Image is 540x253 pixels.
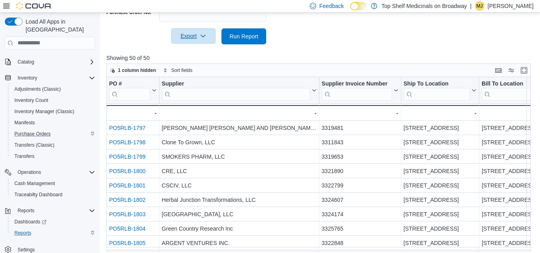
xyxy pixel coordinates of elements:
[109,125,145,131] a: PO5RLB-1797
[14,206,95,215] span: Reports
[18,59,34,65] span: Catalog
[109,168,145,174] a: PO5RLB-1800
[109,80,150,88] div: PO #
[162,137,317,147] div: Clone To Grown, LLC
[109,182,145,189] a: PO5RLB-1801
[11,217,50,227] a: Dashboards
[162,80,310,88] div: Supplier
[488,1,534,11] p: [PERSON_NAME]
[109,225,145,232] a: PO5RLB-1804
[8,139,98,151] button: Transfers (Classic)
[14,86,61,92] span: Adjustments (Classic)
[162,195,317,205] div: Herbal Junction Transformations, LLC
[8,117,98,128] button: Manifests
[322,80,399,100] button: Supplier Invoice Number
[8,128,98,139] button: Purchase Orders
[14,57,37,67] button: Catalog
[14,180,55,187] span: Cash Management
[404,195,477,205] div: [STREET_ADDRESS]
[11,179,58,188] a: Cash Management
[14,73,40,83] button: Inventory
[11,96,95,105] span: Inventory Count
[470,1,472,11] p: |
[171,67,192,74] span: Sort fields
[162,238,317,248] div: ARGENT VENTURES INC.
[322,152,399,161] div: 3319653
[11,84,64,94] a: Adjustments (Classic)
[118,67,156,74] span: 1 column hidden
[322,137,399,147] div: 3311843
[160,66,195,75] button: Sort fields
[322,80,392,100] div: Supplier Invoice Number
[8,216,98,227] a: Dashboards
[8,227,98,239] button: Reports
[107,66,159,75] button: 1 column hidden
[2,56,98,68] button: Catalog
[18,75,37,81] span: Inventory
[14,97,48,104] span: Inventory Count
[322,209,399,219] div: 3324174
[162,108,317,118] div: -
[22,18,95,34] span: Load All Apps in [GEOGRAPHIC_DATA]
[476,1,483,11] span: MJ
[404,166,477,176] div: [STREET_ADDRESS]
[14,167,44,177] button: Operations
[404,137,477,147] div: [STREET_ADDRESS]
[11,228,95,238] span: Reports
[404,80,470,88] div: Ship To Location
[11,107,95,116] span: Inventory Manager (Classic)
[404,224,477,233] div: [STREET_ADDRESS]
[322,80,392,88] div: Supplier Invoice Number
[350,10,351,11] span: Dark Mode
[11,129,95,139] span: Purchase Orders
[109,108,157,118] div: -
[14,191,62,198] span: Traceabilty Dashboard
[11,118,38,127] a: Manifests
[14,131,51,137] span: Purchase Orders
[11,217,95,227] span: Dashboards
[14,230,31,236] span: Reports
[11,118,95,127] span: Manifests
[519,66,529,75] button: Enter fullscreen
[176,28,211,44] span: Export
[14,219,46,225] span: Dashboards
[11,151,38,161] a: Transfers
[404,152,477,161] div: [STREET_ADDRESS]
[162,181,317,190] div: CSCIV, LLC
[162,123,317,133] div: [PERSON_NAME] [PERSON_NAME] AND [PERSON_NAME] MT [PERSON_NAME]
[109,240,145,246] a: PO5RLB-1805
[14,57,95,67] span: Catalog
[14,153,34,159] span: Transfers
[404,209,477,219] div: [STREET_ADDRESS]
[11,107,78,116] a: Inventory Manager (Classic)
[109,80,150,100] div: PO # URL
[14,206,38,215] button: Reports
[8,178,98,189] button: Cash Management
[2,205,98,216] button: Reports
[11,190,95,199] span: Traceabilty Dashboard
[11,179,95,188] span: Cash Management
[162,224,317,233] div: Green Country Research Inc
[109,211,145,217] a: PO5RLB-1803
[109,153,145,160] a: PO5RLB-1799
[11,190,66,199] a: Traceabilty Dashboard
[14,142,54,148] span: Transfers (Classic)
[475,1,484,11] div: Melisa Johnson
[18,247,35,253] span: Settings
[162,166,317,176] div: CRE, LLC
[162,80,310,100] div: Supplier
[11,84,95,94] span: Adjustments (Classic)
[171,28,216,44] button: Export
[404,80,470,100] div: Ship To Location
[14,167,95,177] span: Operations
[322,181,399,190] div: 3322799
[494,66,503,75] button: Keyboard shortcuts
[322,238,399,248] div: 3322848
[8,106,98,117] button: Inventory Manager (Classic)
[404,123,477,133] div: [STREET_ADDRESS]
[14,108,74,115] span: Inventory Manager (Classic)
[8,189,98,200] button: Traceabilty Dashboard
[11,140,95,150] span: Transfers (Classic)
[319,2,344,10] span: Feedback
[506,66,516,75] button: Display options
